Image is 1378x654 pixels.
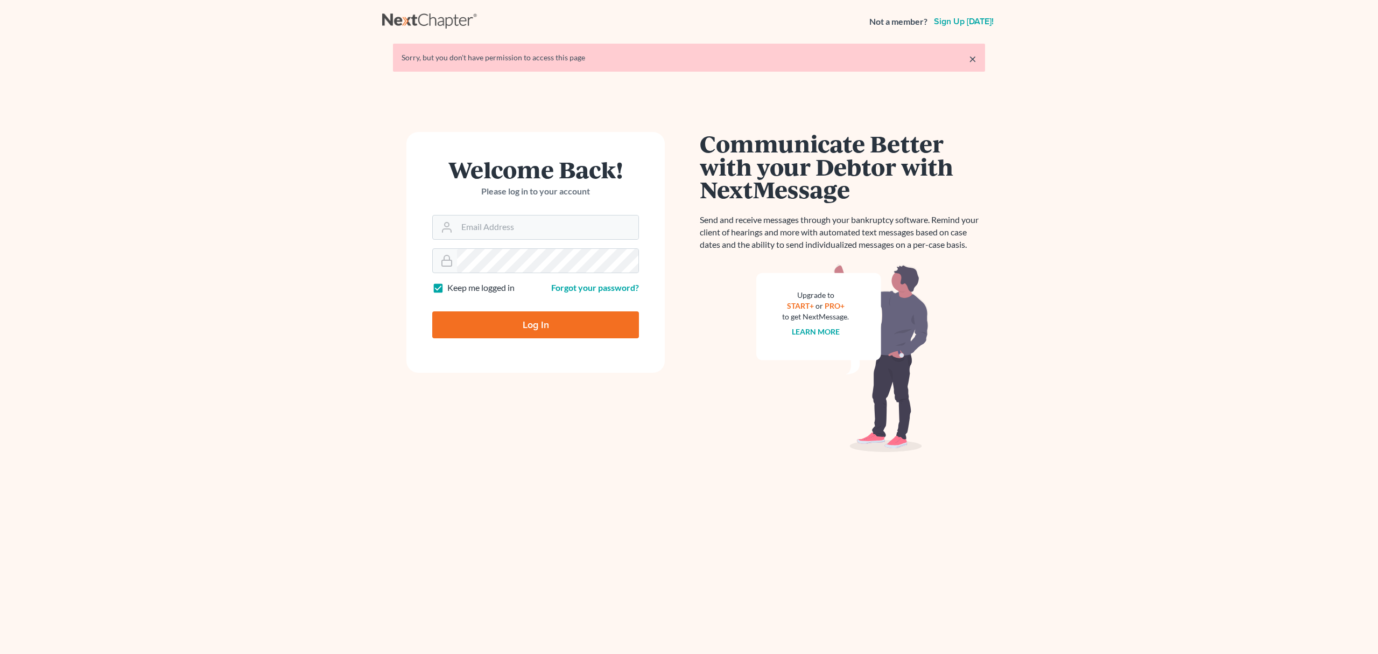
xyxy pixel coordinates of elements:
[756,264,929,453] img: nextmessage_bg-59042aed3d76b12b5cd301f8e5b87938c9018125f34e5fa2b7a6b67550977c72.svg
[457,215,638,239] input: Email Address
[447,282,515,294] label: Keep me logged in
[551,282,639,293] a: Forgot your password?
[869,16,927,28] strong: Not a member?
[787,301,814,310] a: START+
[792,327,840,336] a: Learn more
[825,301,845,310] a: PRO+
[782,311,849,322] div: to get NextMessage.
[402,52,976,63] div: Sorry, but you don't have permission to access this page
[782,290,849,301] div: Upgrade to
[815,301,823,310] span: or
[432,158,639,181] h1: Welcome Back!
[969,52,976,65] a: ×
[932,17,996,26] a: Sign up [DATE]!
[432,185,639,198] p: Please log in to your account
[700,132,985,201] h1: Communicate Better with your Debtor with NextMessage
[432,311,639,338] input: Log In
[700,214,985,251] p: Send and receive messages through your bankruptcy software. Remind your client of hearings and mo...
